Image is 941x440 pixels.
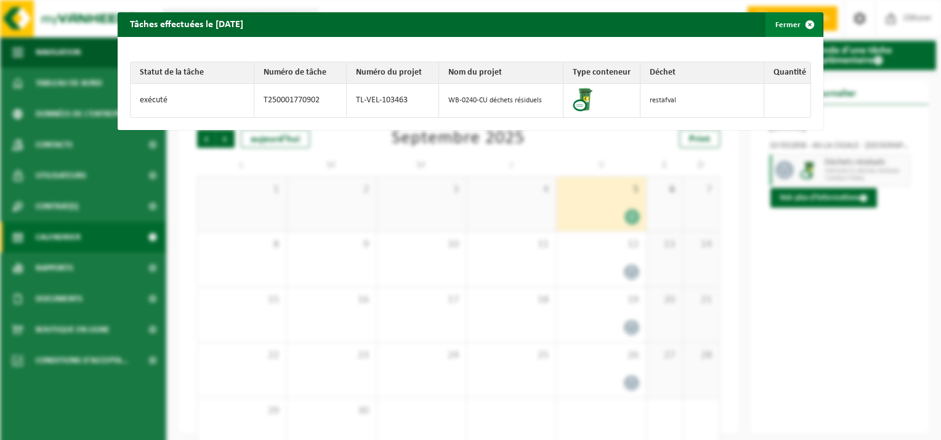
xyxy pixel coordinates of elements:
[347,84,439,117] td: TL-VEL-103463
[131,84,254,117] td: exécuté
[573,87,597,112] img: WB-0240-CU
[439,84,563,117] td: WB-0240-CU déchets résiduels
[131,62,254,84] th: Statut de la tâche
[764,62,810,84] th: Quantité
[347,62,439,84] th: Numéro du projet
[640,62,764,84] th: Déchet
[254,62,347,84] th: Numéro de tâche
[563,62,640,84] th: Type conteneur
[254,84,347,117] td: T250001770902
[640,84,764,117] td: restafval
[439,62,563,84] th: Nom du projet
[118,12,256,36] h2: Tâches effectuées le [DATE]
[765,12,822,37] button: Fermer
